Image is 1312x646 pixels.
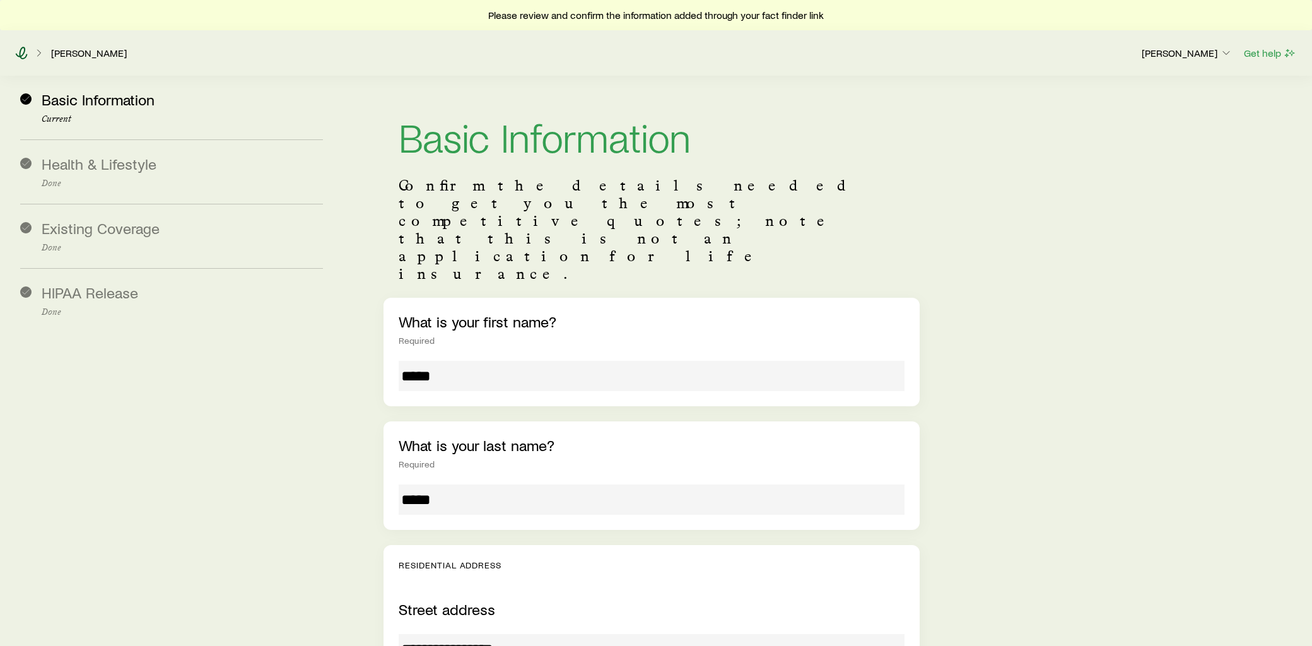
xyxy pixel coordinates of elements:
p: Confirm the details needed to get you the most competitive quotes; note that this is not an appli... [399,177,905,283]
button: Get help [1243,46,1297,61]
span: Please review and confirm the information added through your fact finder link [488,9,824,21]
button: [PERSON_NAME] [1141,46,1233,61]
span: Existing Coverage [42,219,160,237]
p: Residential Address [399,560,905,570]
a: [PERSON_NAME] [50,47,127,59]
div: Required [399,336,905,346]
span: Health & Lifestyle [42,155,156,173]
p: What is your last name? [399,437,905,454]
p: [PERSON_NAME] [1142,47,1233,59]
p: What is your first name? [399,313,905,331]
p: Current [42,114,323,124]
div: Required [399,459,905,469]
span: Basic Information [42,90,155,109]
h1: Basic Information [399,116,905,156]
p: Done [42,179,323,189]
p: Done [42,243,323,253]
label: Street address [399,600,495,618]
span: HIPAA Release [42,283,138,302]
p: Done [42,307,323,317]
